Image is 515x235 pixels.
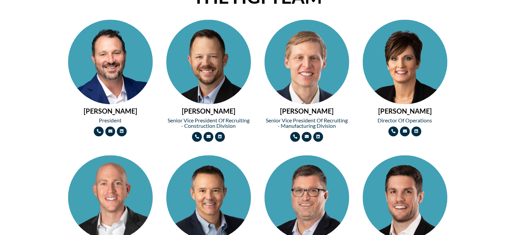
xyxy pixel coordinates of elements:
h2: [PERSON_NAME] [264,108,349,114]
h2: [PERSON_NAME] [68,108,153,114]
h2: [PERSON_NAME] [166,108,251,114]
h2: Senior Vice President of Recruiting - Manufacturing Division [264,118,349,128]
h2: President [68,118,153,123]
h2: Director of Operations [363,118,447,123]
h2: Senior Vice President of Recruiting - Construction Division [166,118,251,128]
h2: [PERSON_NAME] [363,108,447,114]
